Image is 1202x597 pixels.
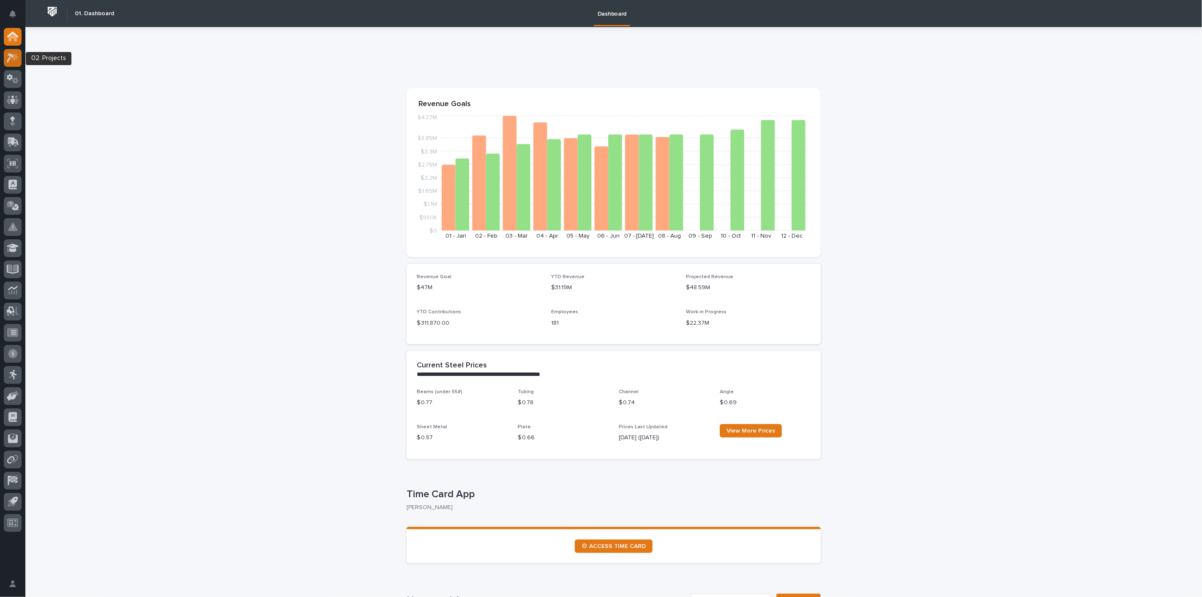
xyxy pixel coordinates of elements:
[688,233,712,239] text: 09 - Sep
[417,389,462,394] span: Beams (under 55#)
[418,162,437,168] tspan: $2.75M
[429,228,437,234] tspan: $0
[720,389,734,394] span: Angle
[418,100,809,109] p: Revenue Goals
[417,283,541,292] p: $47M
[721,233,741,239] text: 10 - Oct
[686,274,733,279] span: Projected Revenue
[417,274,451,279] span: Revenue Goal
[720,398,811,407] p: $ 0.69
[686,319,811,328] p: $22.37M
[44,4,60,19] img: Workspace Logo
[686,309,727,315] span: Work in Progress
[575,539,653,553] a: ⏲ ACCESS TIME CARD
[417,115,437,121] tspan: $4.77M
[518,398,609,407] p: $ 0.78
[658,233,681,239] text: 08 - Aug
[619,424,667,430] span: Prices Last Updated
[417,361,487,370] h2: Current Steel Prices
[686,283,811,292] p: $48.59M
[417,433,508,442] p: $ 0.57
[419,215,437,221] tspan: $550K
[552,274,585,279] span: YTD Revenue
[727,428,775,434] span: View More Prices
[619,398,710,407] p: $ 0.74
[597,233,620,239] text: 06 - Jun
[417,136,437,142] tspan: $3.85M
[552,309,579,315] span: Employees
[552,283,676,292] p: $31.19M
[781,233,803,239] text: 12 - Dec
[720,424,782,438] a: View More Prices
[417,319,541,328] p: $ 311,870.00
[407,504,814,511] p: [PERSON_NAME]
[582,543,646,549] span: ⏲ ACCESS TIME CARD
[421,149,437,155] tspan: $3.3M
[552,319,676,328] p: 181
[75,10,114,17] h2: 01. Dashboard
[475,233,497,239] text: 02 - Feb
[536,233,558,239] text: 04 - Apr
[619,389,639,394] span: Channel
[417,398,508,407] p: $ 0.77
[407,488,817,501] p: Time Card App
[624,233,654,239] text: 07 - [DATE]
[505,233,528,239] text: 03 - Mar
[417,309,461,315] span: YTD Contributions
[619,433,710,442] p: [DATE] ([DATE])
[751,233,772,239] text: 11 - Nov
[566,233,590,239] text: 05 - May
[421,175,437,181] tspan: $2.2M
[11,10,22,24] div: Notifications
[418,189,437,194] tspan: $1.65M
[4,5,22,23] button: Notifications
[518,424,531,430] span: Plate
[417,424,447,430] span: Sheet Metal
[423,202,437,208] tspan: $1.1M
[445,233,466,239] text: 01 - Jan
[518,433,609,442] p: $ 0.66
[518,389,534,394] span: Tubing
